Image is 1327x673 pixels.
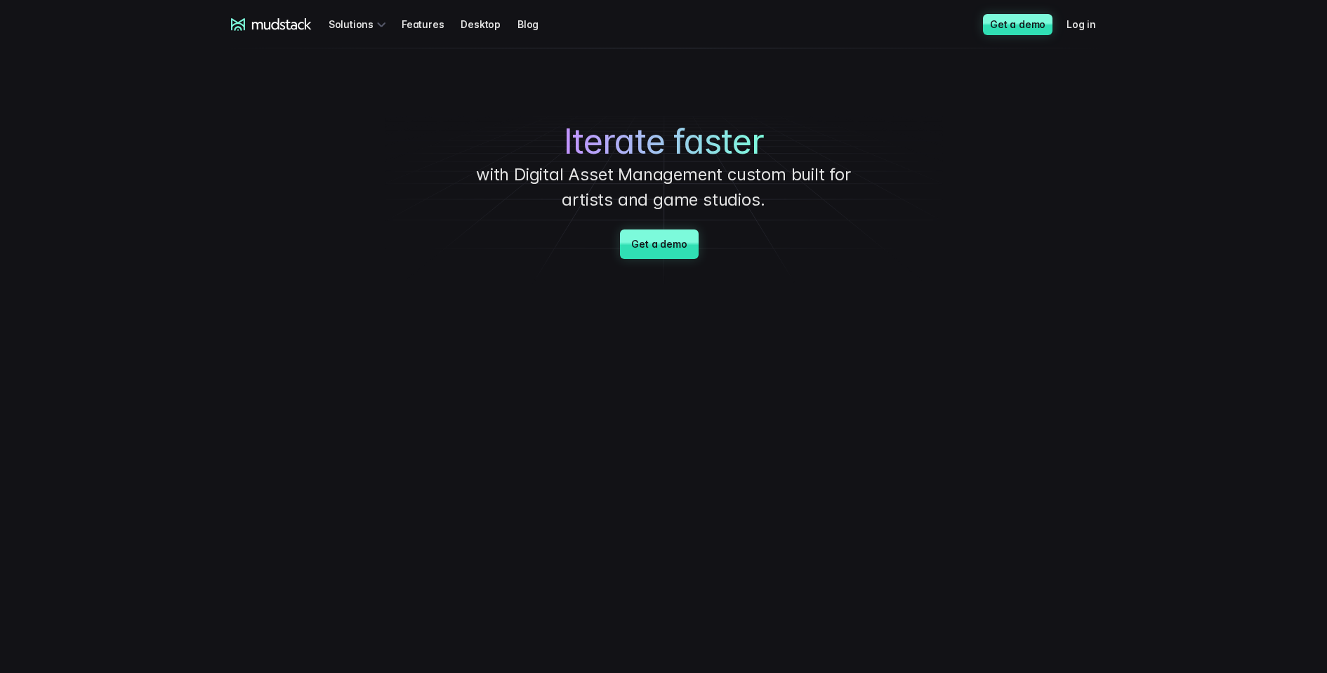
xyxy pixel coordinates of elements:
a: mudstack logo [231,18,312,31]
span: Iterate faster [564,121,764,162]
a: Get a demo [983,14,1052,35]
a: Get a demo [620,229,698,259]
a: Blog [517,11,555,37]
div: Solutions [329,11,390,37]
a: Features [402,11,461,37]
p: with Digital Asset Management custom built for artists and game studios. [453,162,874,213]
a: Desktop [461,11,517,37]
a: Log in [1067,11,1113,37]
